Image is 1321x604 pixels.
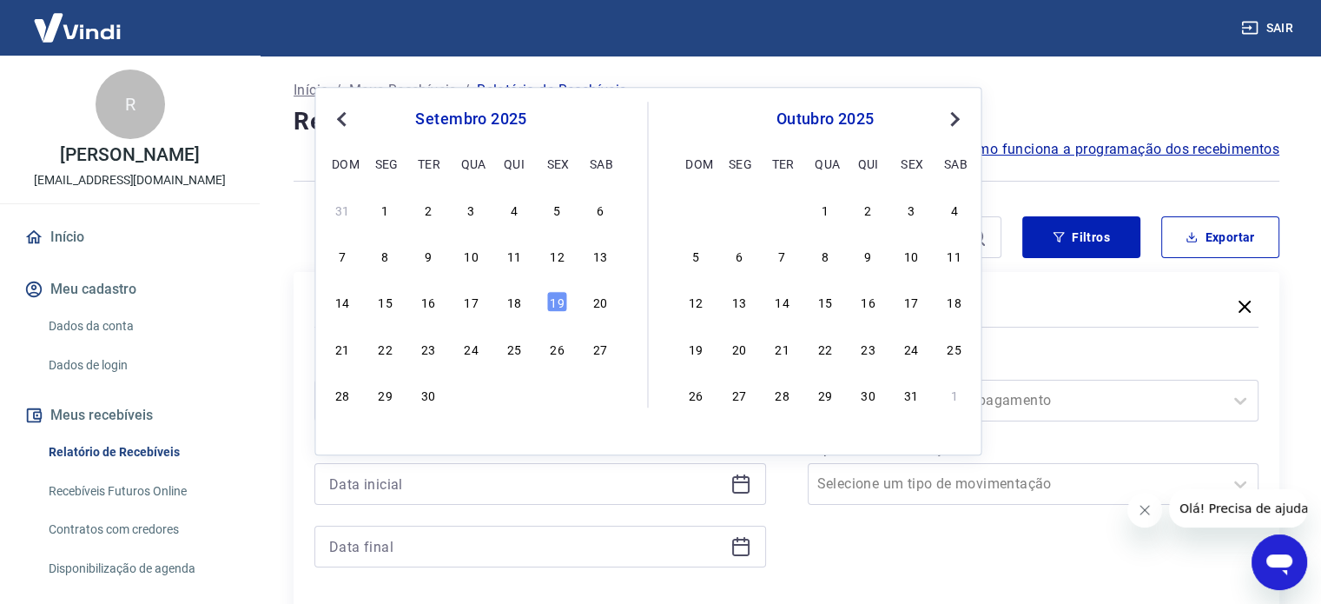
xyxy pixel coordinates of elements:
[504,153,525,174] div: qui
[10,12,146,26] span: Olá! Precisa de ajuda?
[944,153,965,174] div: sab
[546,199,567,220] div: Choose sexta-feira, 5 de setembro de 2025
[1127,493,1162,528] iframe: Fechar mensagem
[858,245,879,266] div: Choose quinta-feira, 9 de outubro de 2025
[464,80,470,101] p: /
[546,338,567,359] div: Choose sexta-feira, 26 de setembro de 2025
[332,199,353,220] div: Choose domingo, 31 de agosto de 2025
[418,199,439,220] div: Choose terça-feira, 2 de setembro de 2025
[590,292,611,313] div: Choose sábado, 20 de setembro de 2025
[815,199,836,220] div: Choose quarta-feira, 1 de outubro de 2025
[901,384,921,405] div: Choose sexta-feira, 31 de outubro de 2025
[21,396,239,435] button: Meus recebíveis
[944,109,965,129] button: Next Month
[684,196,968,407] div: month 2025-10
[504,245,525,266] div: Choose quinta-feira, 11 de setembro de 2025
[96,70,165,139] div: R
[729,384,750,405] div: Choose segunda-feira, 27 de outubro de 2025
[42,551,239,587] a: Disponibilização de agenda
[815,384,836,405] div: Choose quarta-feira, 29 de outubro de 2025
[375,245,396,266] div: Choose segunda-feira, 8 de setembro de 2025
[771,292,792,313] div: Choose terça-feira, 14 de outubro de 2025
[729,245,750,266] div: Choose segunda-feira, 6 de outubro de 2025
[858,384,879,405] div: Choose quinta-feira, 30 de outubro de 2025
[546,384,567,405] div: Choose sexta-feira, 3 de outubro de 2025
[729,199,750,220] div: Choose segunda-feira, 29 de setembro de 2025
[1161,216,1279,258] button: Exportar
[418,245,439,266] div: Choose terça-feira, 9 de setembro de 2025
[349,80,457,101] a: Meus Recebíveis
[729,292,750,313] div: Choose segunda-feira, 13 de outubro de 2025
[815,292,836,313] div: Choose quarta-feira, 15 de outubro de 2025
[685,292,706,313] div: Choose domingo, 12 de outubro de 2025
[42,309,239,344] a: Dados da conta
[460,338,481,359] div: Choose quarta-feira, 24 de setembro de 2025
[418,338,439,359] div: Choose terça-feira, 23 de setembro de 2025
[375,199,396,220] div: Choose segunda-feira, 1 de setembro de 2025
[729,153,750,174] div: seg
[60,146,199,164] p: [PERSON_NAME]
[21,1,134,54] img: Vindi
[815,153,836,174] div: qua
[901,292,921,313] div: Choose sexta-feira, 17 de outubro de 2025
[590,338,611,359] div: Choose sábado, 27 de setembro de 2025
[294,80,328,101] p: Início
[771,384,792,405] div: Choose terça-feira, 28 de outubro de 2025
[546,292,567,313] div: Choose sexta-feira, 19 de setembro de 2025
[944,384,965,405] div: Choose sábado, 1 de novembro de 2025
[771,199,792,220] div: Choose terça-feira, 30 de setembro de 2025
[944,292,965,313] div: Choose sábado, 18 de outubro de 2025
[418,292,439,313] div: Choose terça-feira, 16 de setembro de 2025
[504,384,525,405] div: Choose quinta-feira, 2 de outubro de 2025
[42,474,239,509] a: Recebíveis Futuros Online
[335,80,341,101] p: /
[1252,534,1307,590] iframe: Botão para abrir a janela de mensagens
[329,471,723,497] input: Data inicial
[815,245,836,266] div: Choose quarta-feira, 8 de outubro de 2025
[329,534,723,560] input: Data final
[460,245,481,266] div: Choose quarta-feira, 10 de setembro de 2025
[331,109,352,129] button: Previous Month
[590,384,611,405] div: Choose sábado, 4 de outubro de 2025
[901,338,921,359] div: Choose sexta-feira, 24 de outubro de 2025
[729,338,750,359] div: Choose segunda-feira, 20 de outubro de 2025
[771,245,792,266] div: Choose terça-feira, 7 de outubro de 2025
[1022,216,1140,258] button: Filtros
[477,80,626,101] p: Relatório de Recebíveis
[21,218,239,256] a: Início
[811,355,1256,376] label: Forma de Pagamento
[685,199,706,220] div: Choose domingo, 28 de setembro de 2025
[34,171,226,189] p: [EMAIL_ADDRESS][DOMAIN_NAME]
[375,338,396,359] div: Choose segunda-feira, 22 de setembro de 2025
[858,338,879,359] div: Choose quinta-feira, 23 de outubro de 2025
[332,338,353,359] div: Choose domingo, 21 de setembro de 2025
[901,199,921,220] div: Choose sexta-feira, 3 de outubro de 2025
[329,109,612,129] div: setembro 2025
[901,153,921,174] div: sex
[460,292,481,313] div: Choose quarta-feira, 17 de setembro de 2025
[504,292,525,313] div: Choose quinta-feira, 18 de setembro de 2025
[1169,489,1307,528] iframe: Mensagem da empresa
[460,384,481,405] div: Choose quarta-feira, 1 de outubro de 2025
[460,153,481,174] div: qua
[944,245,965,266] div: Choose sábado, 11 de outubro de 2025
[546,153,567,174] div: sex
[460,199,481,220] div: Choose quarta-feira, 3 de setembro de 2025
[685,245,706,266] div: Choose domingo, 5 de outubro de 2025
[684,109,968,129] div: outubro 2025
[332,384,353,405] div: Choose domingo, 28 de setembro de 2025
[944,199,965,220] div: Choose sábado, 4 de outubro de 2025
[332,153,353,174] div: dom
[590,153,611,174] div: sab
[858,199,879,220] div: Choose quinta-feira, 2 de outubro de 2025
[332,292,353,313] div: Choose domingo, 14 de setembro de 2025
[921,139,1279,160] a: Saiba como funciona a programação dos recebimentos
[815,338,836,359] div: Choose quarta-feira, 22 de outubro de 2025
[418,153,439,174] div: ter
[858,292,879,313] div: Choose quinta-feira, 16 de outubro de 2025
[685,384,706,405] div: Choose domingo, 26 de outubro de 2025
[418,384,439,405] div: Choose terça-feira, 30 de setembro de 2025
[685,338,706,359] div: Choose domingo, 19 de outubro de 2025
